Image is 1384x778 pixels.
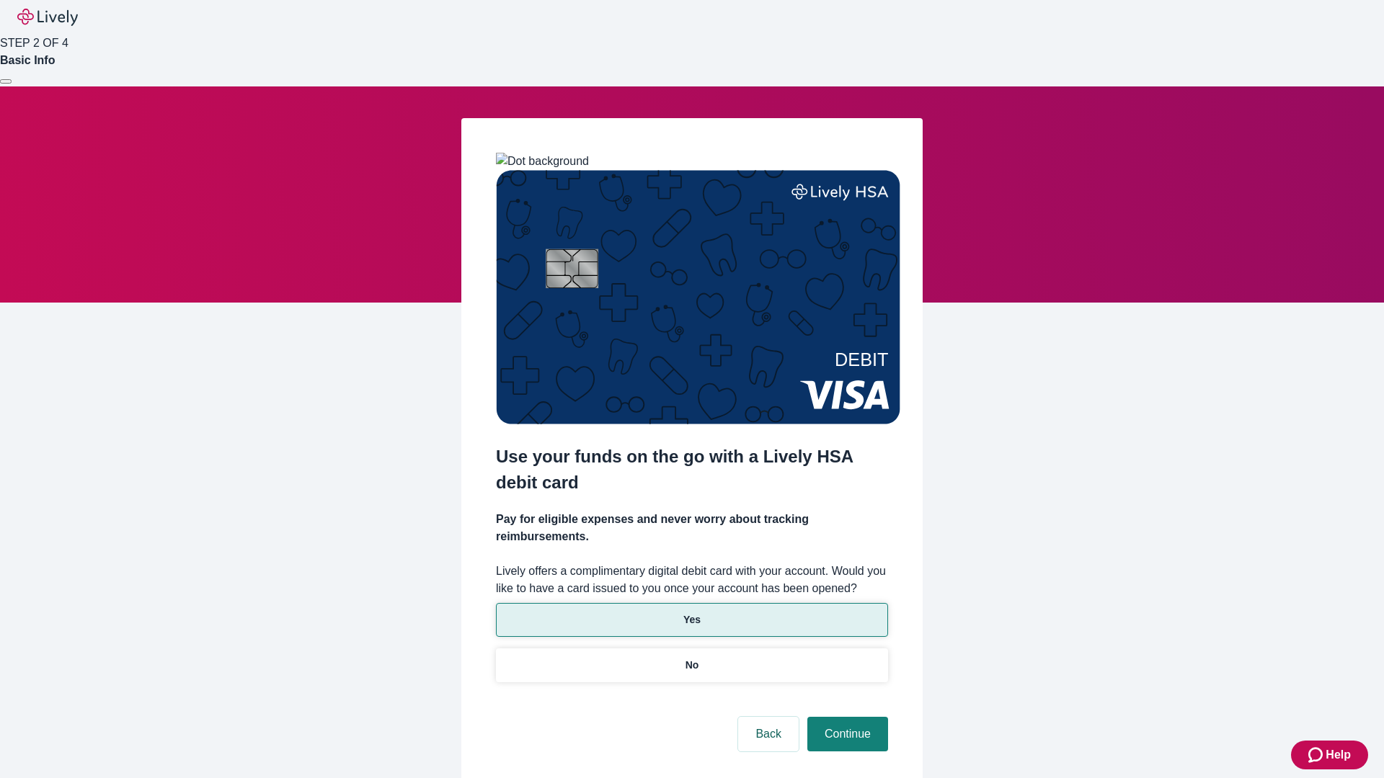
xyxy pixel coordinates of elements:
[496,563,888,597] label: Lively offers a complimentary digital debit card with your account. Would you like to have a card...
[496,603,888,637] button: Yes
[496,170,900,424] img: Debit card
[807,717,888,751] button: Continue
[496,153,589,170] img: Dot background
[686,658,699,673] p: No
[1326,746,1351,764] span: Help
[1308,746,1326,764] svg: Zendesk support icon
[683,612,701,627] p: Yes
[496,511,888,545] h4: Pay for eligible expenses and never worry about tracking reimbursements.
[496,648,888,682] button: No
[1291,741,1368,769] button: Zendesk support iconHelp
[738,717,799,751] button: Back
[17,9,78,26] img: Lively
[496,444,888,496] h2: Use your funds on the go with a Lively HSA debit card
